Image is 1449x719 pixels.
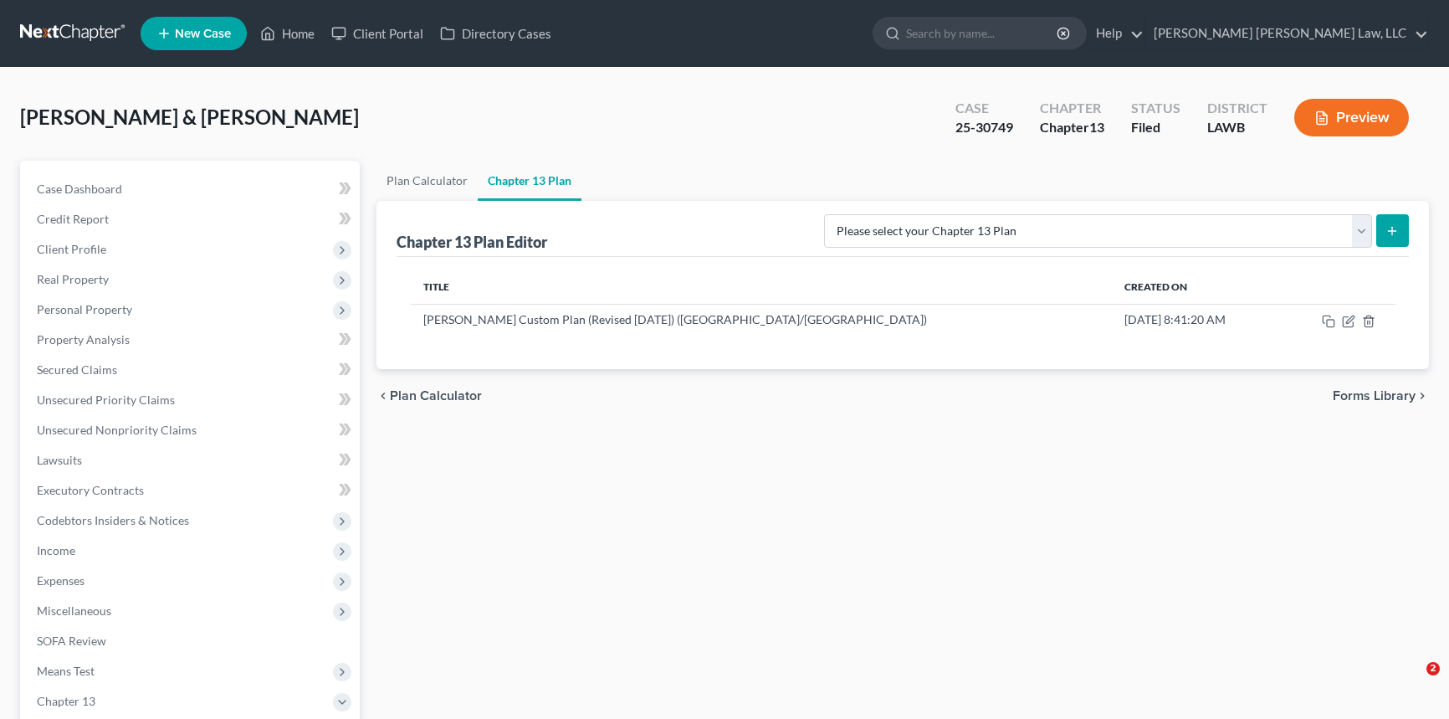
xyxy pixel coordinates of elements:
[1333,389,1416,403] span: Forms Library
[252,18,323,49] a: Home
[23,415,360,445] a: Unsecured Nonpriority Claims
[323,18,432,49] a: Client Portal
[1416,389,1429,403] i: chevron_right
[955,99,1013,118] div: Case
[410,304,1111,336] td: [PERSON_NAME] Custom Plan (Revised [DATE]) ([GEOGRAPHIC_DATA]/[GEOGRAPHIC_DATA])
[37,543,75,557] span: Income
[1111,304,1280,336] td: [DATE] 8:41:20 AM
[1426,662,1440,675] span: 2
[23,445,360,475] a: Lawsuits
[906,18,1059,49] input: Search by name...
[1392,662,1432,702] iframe: Intercom live chat
[37,302,132,316] span: Personal Property
[37,242,106,256] span: Client Profile
[23,385,360,415] a: Unsecured Priority Claims
[37,423,197,437] span: Unsecured Nonpriority Claims
[37,453,82,467] span: Lawsuits
[175,28,231,40] span: New Case
[1089,119,1104,135] span: 13
[23,325,360,355] a: Property Analysis
[37,182,122,196] span: Case Dashboard
[23,475,360,506] a: Executory Contracts
[37,634,106,648] span: SOFA Review
[20,105,359,129] span: [PERSON_NAME] & [PERSON_NAME]
[955,118,1013,137] div: 25-30749
[1088,18,1144,49] a: Help
[1040,118,1104,137] div: Chapter
[410,270,1111,304] th: Title
[37,272,109,286] span: Real Property
[37,573,84,588] span: Expenses
[37,393,175,407] span: Unsecured Priority Claims
[1111,270,1280,304] th: Created On
[37,332,130,347] span: Property Analysis
[37,603,111,618] span: Miscellaneous
[390,389,482,403] span: Plan Calculator
[376,161,478,201] a: Plan Calculator
[478,161,581,201] a: Chapter 13 Plan
[23,204,360,234] a: Credit Report
[23,174,360,204] a: Case Dashboard
[1131,99,1180,118] div: Status
[37,212,109,226] span: Credit Report
[37,513,189,527] span: Codebtors Insiders & Notices
[37,362,117,377] span: Secured Claims
[1207,99,1267,118] div: District
[1333,389,1429,403] button: Forms Library chevron_right
[1040,99,1104,118] div: Chapter
[23,355,360,385] a: Secured Claims
[376,389,482,403] button: chevron_left Plan Calculator
[1131,118,1180,137] div: Filed
[37,483,144,497] span: Executory Contracts
[1145,18,1428,49] a: [PERSON_NAME] [PERSON_NAME] Law, LLC
[1294,99,1409,136] button: Preview
[376,389,390,403] i: chevron_left
[37,694,95,708] span: Chapter 13
[37,664,95,678] span: Means Test
[1207,118,1267,137] div: LAWB
[432,18,560,49] a: Directory Cases
[23,626,360,656] a: SOFA Review
[397,232,547,252] div: Chapter 13 Plan Editor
